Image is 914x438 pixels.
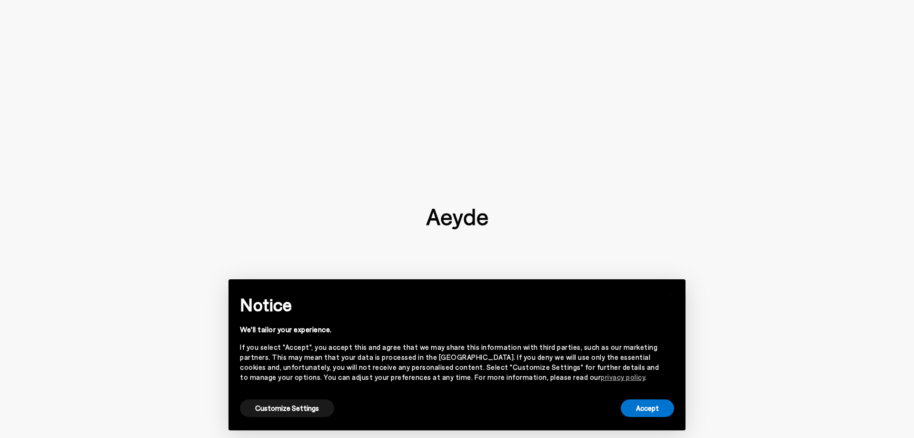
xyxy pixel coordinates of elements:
[240,399,334,417] button: Customize Settings
[601,373,645,381] a: privacy policy
[240,325,659,335] div: We'll tailor your experience.
[426,209,488,230] img: footer-logo.svg
[621,399,674,417] button: Accept
[240,342,659,382] div: If you select "Accept", you accept this and agree that we may share this information with third p...
[667,286,674,300] span: ×
[240,292,659,317] h2: Notice
[659,282,682,305] button: Close this notice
